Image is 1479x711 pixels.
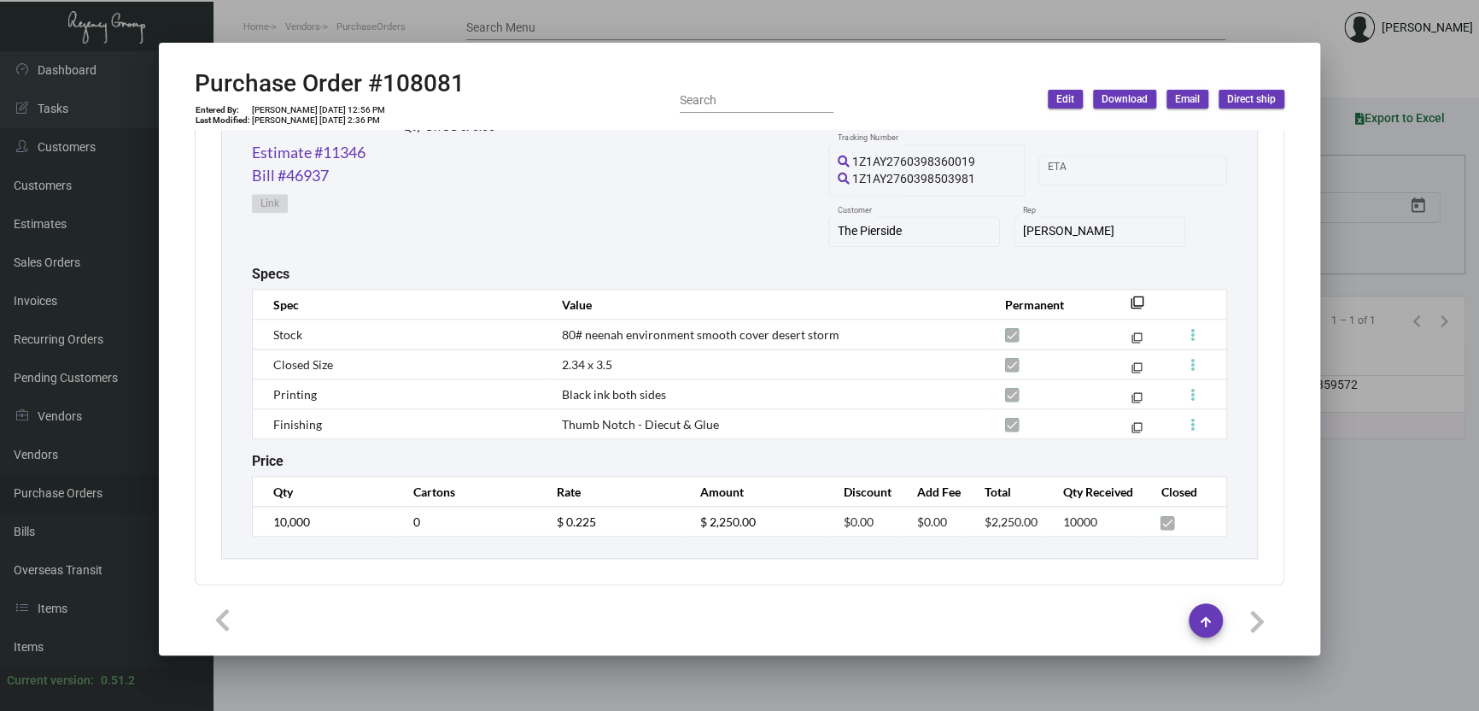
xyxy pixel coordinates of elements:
[252,453,284,469] h2: Price
[1115,163,1197,177] input: End date
[967,477,1046,507] th: Total
[844,514,874,529] span: $0.00
[195,69,465,98] h2: Purchase Order #108081
[1131,426,1143,437] mat-icon: filter_none
[1143,477,1226,507] th: Closed
[1227,92,1276,107] span: Direct ship
[1131,301,1144,314] mat-icon: filter_none
[1048,90,1083,109] button: Edit
[917,514,947,529] span: $0.00
[1102,92,1148,107] span: Download
[252,164,329,187] a: Bill #46937
[1048,163,1101,177] input: Start date
[195,105,251,115] td: Entered By:
[562,327,839,342] span: 80# neenah environment smooth cover desert storm
[101,672,135,690] div: 0.51.2
[1131,336,1143,347] mat-icon: filter_none
[900,477,968,507] th: Add Fee
[540,477,683,507] th: Rate
[273,357,333,372] span: Closed Size
[251,105,386,115] td: [PERSON_NAME] [DATE] 12:56 PM
[251,115,386,126] td: [PERSON_NAME] [DATE] 2:36 PM
[1063,514,1097,529] span: 10000
[273,387,317,402] span: Printing
[1219,90,1284,109] button: Direct ship
[252,141,365,164] a: Estimate #11346
[1175,92,1200,107] span: Email
[988,290,1105,320] th: Permanent
[562,387,666,402] span: Black ink both sides
[852,155,975,168] span: 1Z1AY2760398360019
[1056,92,1074,107] span: Edit
[545,290,988,320] th: Value
[683,477,827,507] th: Amount
[273,417,322,432] span: Finishing
[1166,90,1208,109] button: Email
[253,477,396,507] th: Qty
[195,115,251,126] td: Last Modified:
[396,477,540,507] th: Cartons
[1093,90,1156,109] button: Download
[827,477,899,507] th: Discount
[852,172,975,185] span: 1Z1AY2760398503981
[562,357,612,372] span: 2.34 x 3.5
[253,290,545,320] th: Spec
[1131,396,1143,407] mat-icon: filter_none
[260,197,279,211] span: Link
[7,672,94,690] div: Current version:
[1046,477,1143,507] th: Qty Received
[1131,366,1143,377] mat-icon: filter_none
[273,327,302,342] span: Stock
[252,266,289,282] h2: Specs
[562,417,719,432] span: Thumb Notch - Diecut & Glue
[252,194,288,213] button: Link
[985,514,1038,529] span: $2,250.00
